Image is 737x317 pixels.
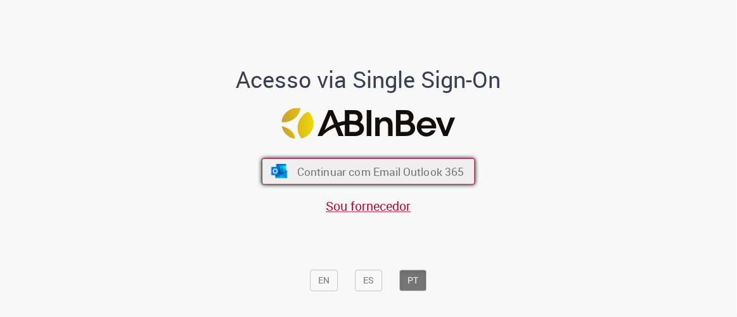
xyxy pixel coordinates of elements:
[400,270,427,291] button: PT
[224,67,513,92] h1: Acesso via Single Sign-On
[326,197,411,214] a: Sou fornecedor
[311,270,338,291] button: EN
[356,270,383,291] button: ES
[270,164,288,178] img: ícone Azure/Microsoft 360
[282,108,456,139] img: Logo ABInBev
[262,158,475,185] button: ícone Azure/Microsoft 360 Continuar com Email Outlook 365
[297,164,465,178] span: Continuar com Email Outlook 365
